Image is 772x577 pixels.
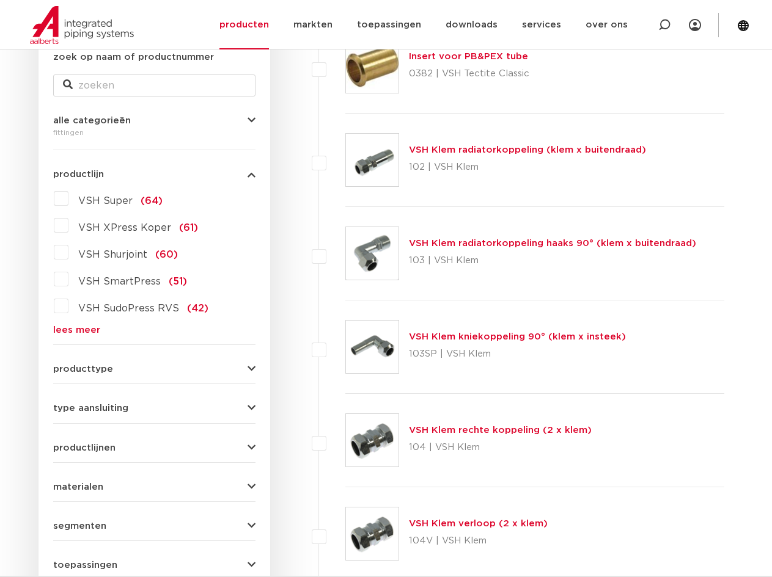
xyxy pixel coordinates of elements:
[141,196,163,206] span: (64)
[169,277,187,286] span: (51)
[78,196,133,206] span: VSH Super
[53,404,128,413] span: type aansluiting
[409,438,592,457] p: 104 | VSH Klem
[53,482,255,492] button: materialen
[409,158,646,177] p: 102 | VSH Klem
[53,170,255,179] button: productlijn
[346,227,399,280] img: Thumbnail for VSH Klem radiatorkoppeling haaks 90° (klem x buitendraad)
[346,134,399,186] img: Thumbnail for VSH Klem radiatorkoppeling (klem x buitendraad)
[409,251,696,270] p: 103 | VSH Klem
[409,145,646,154] a: VSH Klem radiatorkoppeling (klem x buitendraad)
[346,321,399,373] img: Thumbnail for VSH Klem kniekoppeling 90° (klem x insteek)
[187,303,208,313] span: (42)
[409,519,548,528] a: VSH Klem verloop (2 x klem)
[53,365,113,374] span: producttype
[53,521,106,531] span: segmenten
[78,277,161,286] span: VSH SmartPress
[53,116,255,125] button: alle categorieën
[53,170,104,179] span: productlijn
[53,521,255,531] button: segmenten
[53,443,255,452] button: productlijnen
[53,50,214,65] label: zoek op naam of productnummer
[409,332,626,341] a: VSH Klem kniekoppeling 90° (klem x insteek)
[53,561,117,570] span: toepassingen
[409,64,529,84] p: 0382 | VSH Tectite Classic
[53,365,255,374] button: producttype
[409,239,696,248] a: VSH Klem radiatorkoppeling haaks 90° (klem x buitendraad)
[78,250,147,259] span: VSH Shurjoint
[53,74,255,96] input: zoeken
[53,443,116,452] span: productlijnen
[53,404,255,413] button: type aansluiting
[53,482,103,492] span: materialen
[53,116,131,125] span: alle categorieën
[78,223,171,233] span: VSH XPress Koper
[346,507,399,560] img: Thumbnail for VSH Klem verloop (2 x klem)
[53,325,255,335] a: lees meer
[78,303,179,313] span: VSH SudoPress RVS
[155,250,178,259] span: (60)
[346,414,399,466] img: Thumbnail for VSH Klem rechte koppeling (2 x klem)
[409,426,592,435] a: VSH Klem rechte koppeling (2 x klem)
[179,223,198,233] span: (61)
[409,531,548,551] p: 104V | VSH Klem
[346,40,399,93] img: Thumbnail for Insert voor PB&PEX tube
[409,344,626,364] p: 103SP | VSH Klem
[53,561,255,570] button: toepassingen
[53,125,255,140] div: fittingen
[409,52,528,61] a: Insert voor PB&PEX tube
